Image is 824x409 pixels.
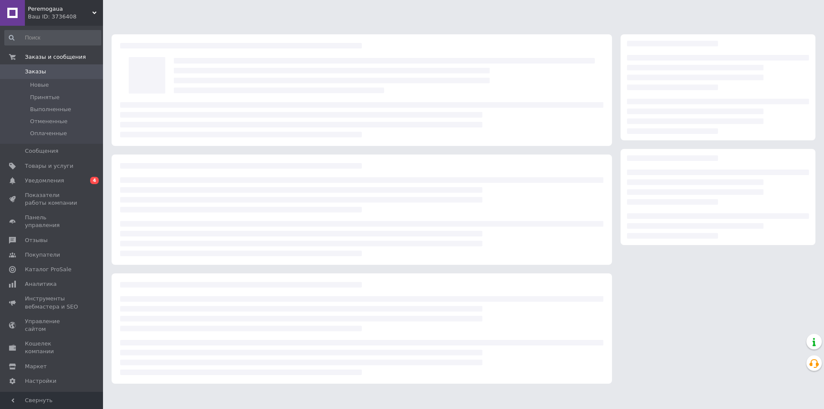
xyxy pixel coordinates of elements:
[25,318,79,333] span: Управление сайтом
[30,94,60,101] span: Принятые
[30,130,67,137] span: Оплаченные
[25,363,47,370] span: Маркет
[28,13,103,21] div: Ваш ID: 3736408
[25,53,86,61] span: Заказы и сообщения
[25,214,79,229] span: Панель управления
[25,251,60,259] span: Покупатели
[25,266,71,273] span: Каталог ProSale
[30,118,67,125] span: Отмененные
[25,162,73,170] span: Товары и услуги
[25,236,48,244] span: Отзывы
[28,5,92,13] span: Peremogaua
[4,30,101,45] input: Поиск
[25,280,57,288] span: Аналитика
[25,147,58,155] span: Сообщения
[30,81,49,89] span: Новые
[30,106,71,113] span: Выполненные
[25,340,79,355] span: Кошелек компании
[25,177,64,185] span: Уведомления
[25,68,46,76] span: Заказы
[25,295,79,310] span: Инструменты вебмастера и SEO
[90,177,99,184] span: 4
[25,191,79,207] span: Показатели работы компании
[25,377,56,385] span: Настройки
